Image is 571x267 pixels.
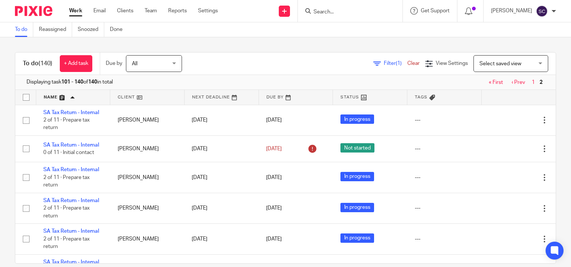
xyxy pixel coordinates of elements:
span: 2 of 11 · Prepare tax return [43,205,90,219]
td: [DATE] [184,224,259,254]
td: [PERSON_NAME] [110,224,185,254]
span: (140) [38,60,52,66]
nav: pager [485,79,544,85]
img: Pixie [15,6,52,16]
a: To do [15,22,33,37]
td: [PERSON_NAME] [110,135,185,162]
a: SA Tax Return - Internal [43,167,99,172]
a: Clients [117,7,133,15]
span: 2 of 11 · Prepare tax return [43,236,90,249]
span: Tags [415,95,428,99]
span: (1) [396,61,402,66]
a: Team [145,7,157,15]
h1: To do [23,60,52,67]
div: --- [415,116,474,124]
td: [DATE] [184,135,259,162]
span: 0 of 11 · Initial contact [43,150,94,155]
span: [DATE] [266,206,282,211]
span: View Settings [436,61,468,66]
span: 2 of 11 · Prepare tax return [43,117,90,131]
span: [DATE] [266,117,282,123]
span: Filter [384,61,407,66]
span: [DATE] [266,175,282,180]
span: Displaying task of in total [27,78,113,86]
a: Settings [198,7,218,15]
span: In progress [340,114,374,124]
td: [DATE] [184,162,259,193]
div: --- [415,204,474,212]
span: Not started [340,143,374,153]
a: Reassigned [39,22,72,37]
a: Done [110,22,128,37]
div: --- [415,145,474,153]
a: « First [489,80,503,85]
a: Reports [168,7,187,15]
div: --- [415,174,474,181]
a: SA Tax Return - Internal [43,142,99,148]
b: 101 - 140 [61,79,83,85]
b: 140 [88,79,97,85]
span: In progress [340,203,374,212]
div: --- [415,235,474,243]
img: svg%3E [536,5,548,17]
p: Due by [106,60,122,67]
a: SA Tax Return - Internal [43,198,99,203]
input: Search [313,9,380,16]
a: Snoozed [78,22,104,37]
span: Get Support [421,8,450,13]
span: 2 [538,78,544,87]
span: 2 of 11 · Prepare tax return [43,175,90,188]
a: SA Tax Return - Internal [43,229,99,234]
p: [PERSON_NAME] [491,7,532,15]
td: [PERSON_NAME] [110,162,185,193]
a: Work [69,7,82,15]
a: SA Tax Return - Internal [43,260,99,265]
a: Email [93,7,106,15]
span: All [132,61,138,66]
a: + Add task [60,55,92,72]
a: SA Tax Return - Internal [43,110,99,115]
span: In progress [340,233,374,243]
span: [DATE] [266,146,282,151]
td: [PERSON_NAME] [110,105,185,135]
a: ‹ Prev [512,80,525,85]
a: 1 [532,80,535,85]
span: In progress [340,172,374,181]
td: [PERSON_NAME] [110,193,185,223]
a: Clear [407,61,420,66]
td: [DATE] [184,193,259,223]
td: [DATE] [184,105,259,135]
span: [DATE] [266,236,282,242]
span: Select saved view [479,61,521,66]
